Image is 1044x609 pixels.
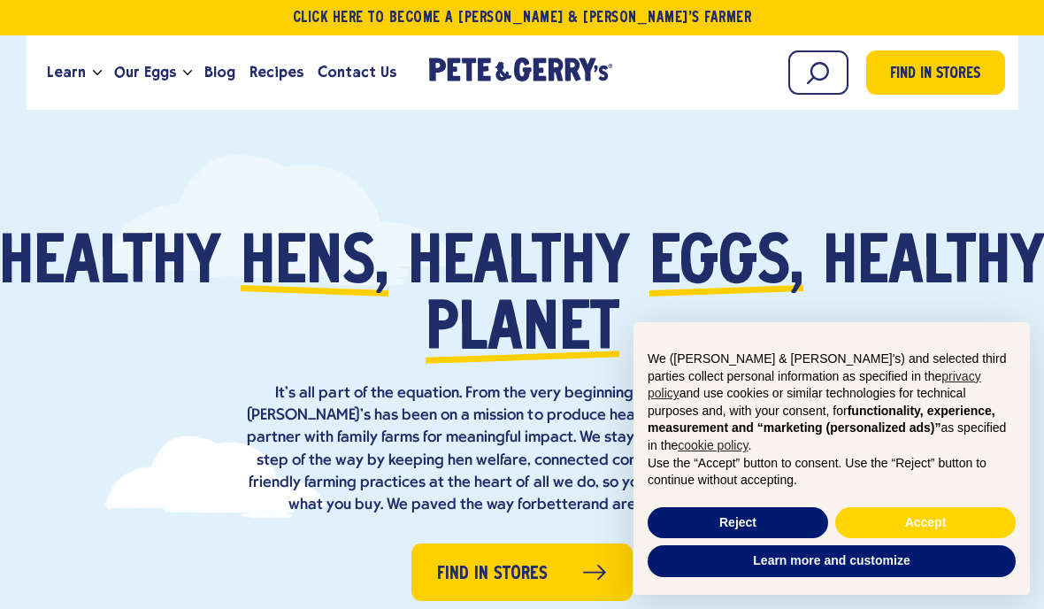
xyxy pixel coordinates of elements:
span: Find in Stores [890,63,980,87]
span: planet [426,298,619,365]
span: Our Eggs [114,61,176,83]
button: Open the dropdown menu for Learn [93,70,102,76]
span: Blog [204,61,235,83]
a: Find in Stores [411,543,633,601]
a: Our Eggs [107,49,183,96]
button: Accept [835,507,1016,539]
a: Learn [40,49,93,96]
input: Search [788,50,848,95]
a: Contact Us [311,49,403,96]
span: eggs, [649,232,803,298]
strong: better [537,497,582,513]
span: Find in Stores [437,560,548,588]
span: Contact Us [318,61,396,83]
p: We ([PERSON_NAME] & [PERSON_NAME]'s) and selected third parties collect personal information as s... [648,351,1016,455]
p: Use the “Accept” button to consent. Use the “Reject” button to continue without accepting. [648,455,1016,490]
span: hens, [241,232,388,298]
button: Open the dropdown menu for Our Eggs [183,70,192,76]
a: Recipes [242,49,311,96]
button: Learn more and customize [648,545,1016,577]
a: Blog [197,49,242,96]
span: Recipes [249,61,303,83]
span: Learn [47,61,86,83]
button: Reject [648,507,828,539]
a: cookie policy [678,438,748,452]
a: Find in Stores [866,50,1005,95]
p: It’s all part of the equation. From the very beginning, [PERSON_NAME] & [PERSON_NAME]’s has been ... [239,382,805,516]
span: healthy [408,232,630,298]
